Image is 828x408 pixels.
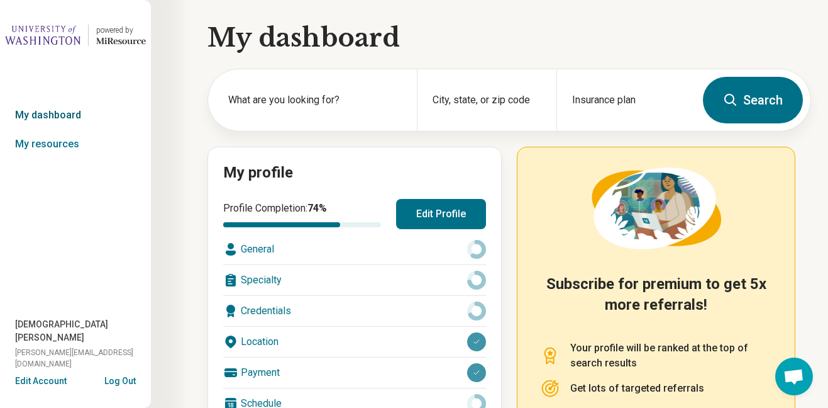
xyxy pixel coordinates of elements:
[104,375,136,385] button: Log Out
[96,25,146,36] div: powered by
[228,93,402,108] label: What are you looking for?
[307,202,327,214] span: 74 %
[223,327,486,357] div: Location
[775,358,813,395] div: Open chat
[570,341,772,371] p: Your profile will be ranked at the top of search results
[570,381,704,396] p: Get lots of targeted referrals
[223,162,486,184] h2: My profile
[396,199,486,229] button: Edit Profile
[703,77,803,123] button: Search
[223,358,486,388] div: Payment
[15,375,67,388] button: Edit Account
[223,296,486,326] div: Credentials
[15,318,151,344] span: [DEMOGRAPHIC_DATA][PERSON_NAME]
[223,265,486,295] div: Specialty
[5,20,146,50] a: University of Washingtonpowered by
[15,347,151,370] span: [PERSON_NAME][EMAIL_ADDRESS][DOMAIN_NAME]
[223,234,486,264] div: General
[540,274,772,326] h2: Subscribe for premium to get 5x more referrals!
[223,201,381,227] div: Profile Completion:
[207,20,811,55] h1: My dashboard
[5,20,80,50] img: University of Washington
